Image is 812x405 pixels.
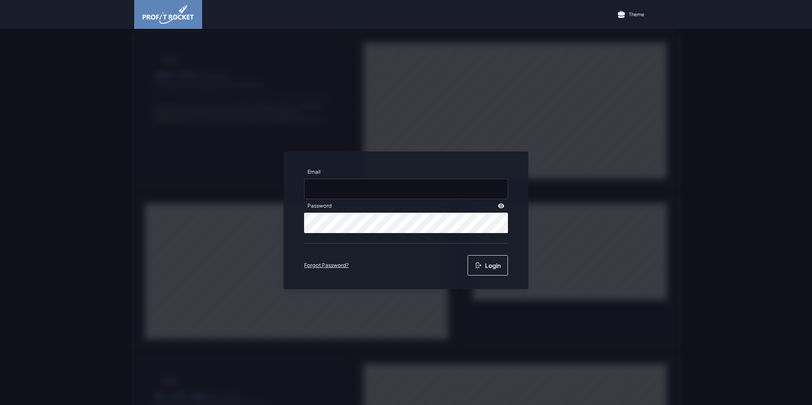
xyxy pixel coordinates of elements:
p: Theme [629,11,644,17]
button: Login [468,255,508,276]
label: Email [304,165,324,179]
label: Password [304,199,335,213]
a: Forgot Password? [304,262,349,269]
img: image [143,5,194,24]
